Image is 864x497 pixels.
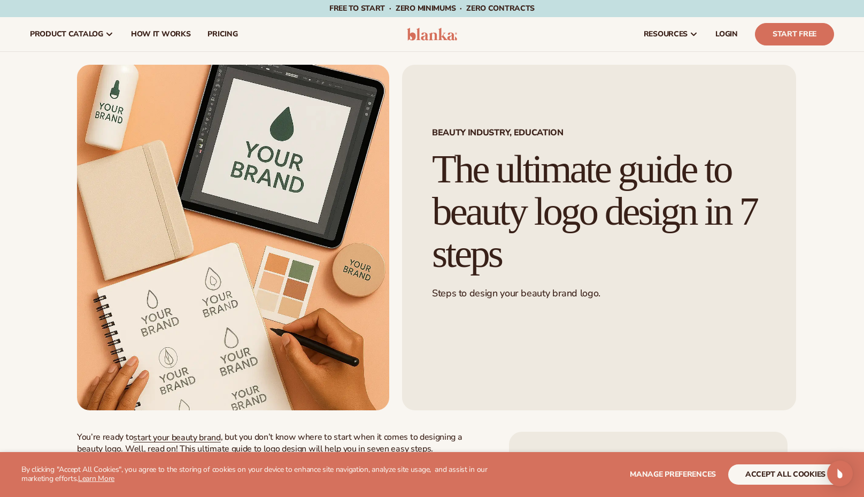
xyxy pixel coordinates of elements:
[432,148,766,274] h1: The ultimate guide to beauty logo design in 7 steps
[30,30,103,39] span: product catalog
[432,128,766,137] span: Beauty Industry, Education
[630,464,716,485] button: Manage preferences
[122,17,199,51] a: How It Works
[131,30,191,39] span: How It Works
[630,469,716,479] span: Manage preferences
[728,464,843,485] button: accept all cookies
[77,65,389,410] img: Flat lay on a peach backdrop showing a tablet with a ‘Your Brand’ logo, a pump bottle labeled ‘Yo...
[207,30,237,39] span: pricing
[21,17,122,51] a: product catalog
[78,473,114,484] a: Learn More
[827,461,853,486] div: Open Intercom Messenger
[77,431,133,443] span: You’re ready to
[707,17,746,51] a: LOGIN
[407,28,458,41] img: logo
[133,432,221,444] a: start your beauty brand
[432,287,600,300] span: Steps to design your beauty brand logo.
[21,465,491,484] p: By clicking "Accept All Cookies", you agree to the storing of cookies on your device to enhance s...
[199,17,246,51] a: pricing
[715,30,738,39] span: LOGIN
[77,431,462,455] span: , but you don’t know where to start when it comes to designing a beauty logo. Well, read on! This...
[644,30,688,39] span: resources
[329,3,535,13] span: Free to start · ZERO minimums · ZERO contracts
[635,17,707,51] a: resources
[755,23,834,45] a: Start Free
